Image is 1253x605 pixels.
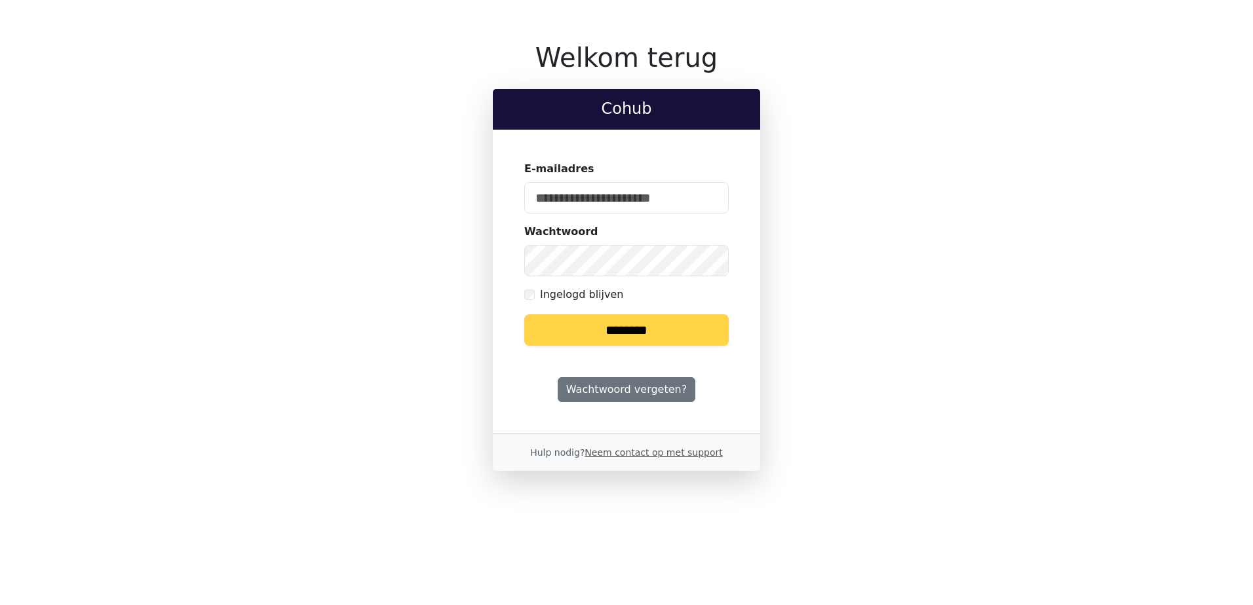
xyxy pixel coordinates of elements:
label: Wachtwoord [524,224,598,240]
a: Wachtwoord vergeten? [558,377,695,402]
h1: Welkom terug [493,42,760,73]
h2: Cohub [503,100,750,119]
label: E-mailadres [524,161,594,177]
a: Neem contact op met support [585,447,722,458]
label: Ingelogd blijven [540,287,623,302]
small: Hulp nodig? [530,447,723,458]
